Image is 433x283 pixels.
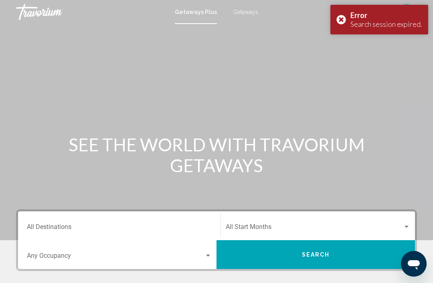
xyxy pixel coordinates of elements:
a: Getaways [233,9,258,15]
a: Travorium [16,4,167,20]
a: Getaways Plus [175,9,217,15]
div: Search widget [18,211,415,269]
div: Search session expired. [350,20,422,28]
span: Search [302,252,330,258]
div: Error [350,11,422,20]
iframe: Button to launch messaging window [401,251,427,277]
h1: SEE THE WORLD WITH TRAVORIUM GETAWAYS [66,134,367,176]
button: User Menu [396,4,417,20]
button: Search [216,240,415,269]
